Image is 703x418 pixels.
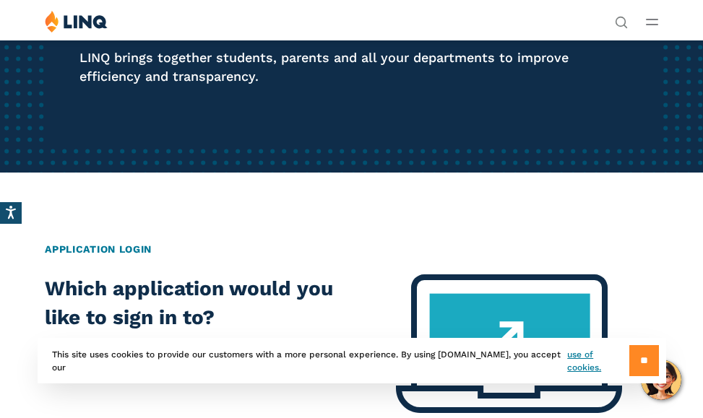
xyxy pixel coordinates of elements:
[615,10,628,27] nav: Utility Navigation
[646,14,658,30] button: Open Main Menu
[45,10,108,32] img: LINQ | K‑12 Software
[79,48,624,85] p: LINQ brings together students, parents and all your departments to improve efficiency and transpa...
[45,274,342,332] h2: Which application would you like to sign in to?
[45,242,657,257] h2: Application Login
[615,14,628,27] button: Open Search Bar
[567,348,629,374] a: use of cookies.
[38,338,666,383] div: This site uses cookies to provide our customers with a more personal experience. By using [DOMAIN...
